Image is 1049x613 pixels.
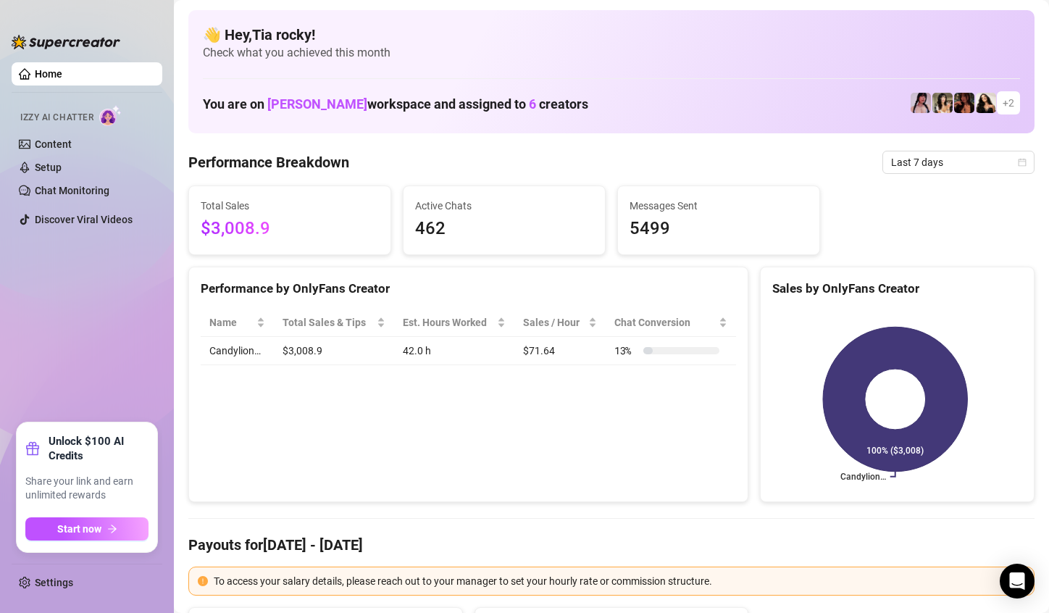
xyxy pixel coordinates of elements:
span: Check what you achieved this month [203,45,1020,61]
img: mads [976,93,996,113]
button: Start nowarrow-right [25,517,149,541]
h4: Performance Breakdown [188,152,349,172]
span: 462 [415,215,593,243]
span: Active Chats [415,198,593,214]
span: Total Sales & Tips [283,314,373,330]
td: $3,008.9 [274,337,393,365]
a: Discover Viral Videos [35,214,133,225]
div: Performance by OnlyFans Creator [201,279,736,299]
img: cyber [911,93,931,113]
span: [PERSON_NAME] [267,96,367,112]
a: Chat Monitoring [35,185,109,196]
img: logo-BBDzfeDw.svg [12,35,120,49]
td: Candylion… [201,337,274,365]
span: gift [25,441,40,456]
img: steph [954,93,974,113]
span: Chat Conversion [614,314,716,330]
span: calendar [1018,158,1027,167]
span: Izzy AI Chatter [20,111,93,125]
span: 13 % [614,343,638,359]
span: Name [209,314,254,330]
img: AI Chatter [99,105,122,126]
img: Candylion [932,93,953,113]
a: Content [35,138,72,150]
strong: Unlock $100 AI Credits [49,434,149,463]
div: Open Intercom Messenger [1000,564,1035,599]
td: 42.0 h [394,337,514,365]
a: Home [35,68,62,80]
div: Est. Hours Worked [403,314,494,330]
span: Total Sales [201,198,379,214]
h4: 👋 Hey, Tia rocky ! [203,25,1020,45]
span: Sales / Hour [523,314,585,330]
span: Start now [57,523,101,535]
th: Sales / Hour [514,309,606,337]
span: Last 7 days [891,151,1026,173]
text: Candylion… [840,472,886,482]
span: Messages Sent [630,198,808,214]
span: exclamation-circle [198,576,208,586]
a: Settings [35,577,73,588]
span: 6 [529,96,536,112]
th: Chat Conversion [606,309,736,337]
div: Sales by OnlyFans Creator [772,279,1022,299]
th: Name [201,309,274,337]
h1: You are on workspace and assigned to creators [203,96,588,112]
span: + 2 [1003,95,1014,111]
th: Total Sales & Tips [274,309,393,337]
span: arrow-right [107,524,117,534]
a: Setup [35,162,62,173]
div: To access your salary details, please reach out to your manager to set your hourly rate or commis... [214,573,1025,589]
span: Share your link and earn unlimited rewards [25,475,149,503]
span: $3,008.9 [201,215,379,243]
span: 5499 [630,215,808,243]
h4: Payouts for [DATE] - [DATE] [188,535,1035,555]
td: $71.64 [514,337,606,365]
